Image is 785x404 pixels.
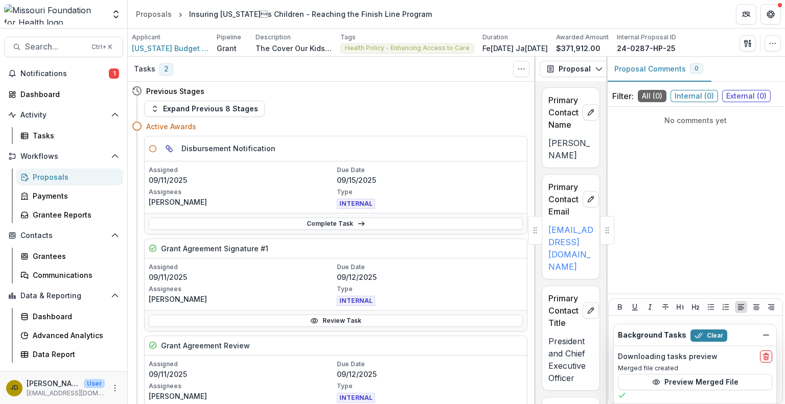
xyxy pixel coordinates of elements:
p: Merged file created [618,364,772,373]
p: 24-0287-HP-25 [617,43,676,54]
p: Primary Contact Email [548,181,579,218]
p: [PERSON_NAME] [27,378,80,389]
p: [EMAIL_ADDRESS][DOMAIN_NAME] [27,389,105,398]
a: Payments [16,187,123,204]
button: Toggle View Cancelled Tasks [513,61,529,77]
div: Dashboard [20,89,115,100]
div: Data Report [33,349,115,360]
div: Insuring [US_STATE]s Children - Reaching the Finish Line Program [189,9,432,19]
button: Heading 2 [689,301,702,313]
a: Communications [16,267,123,283]
p: $371,912.00 [556,43,601,54]
p: Assignees [149,187,335,197]
p: The Cover Our Kids Collaborative (COK), which includes [US_STATE] Budget Project, Kids Win [US_ST... [256,43,332,54]
p: Internal Proposal ID [617,33,676,42]
p: [PERSON_NAME] [149,197,335,207]
span: Search... [25,42,85,52]
h5: Disbursement Notification [181,143,275,154]
button: Align Right [765,301,777,313]
p: 09/11/2025 [149,272,335,282]
p: Assigned [149,165,335,175]
p: Applicant [132,33,160,42]
p: President and Chief Executive Officer [548,335,593,384]
div: Dashboard [33,311,115,322]
p: [PERSON_NAME] [548,137,593,161]
p: Tags [340,33,356,42]
div: Jennifer Carter Dochler [10,385,18,391]
span: 2 [159,63,173,76]
p: Assignees [149,284,335,294]
button: Align Center [750,301,763,313]
button: edit [583,104,599,121]
p: 09/12/2025 [337,369,523,379]
div: Communications [33,270,115,280]
p: Primary Contact Title [548,292,579,329]
div: Payments [33,191,115,201]
button: Notifications1 [4,65,123,82]
button: edit [583,191,599,207]
button: Align Left [735,301,747,313]
p: Grant [217,43,237,54]
p: No comments yet [612,115,779,126]
span: 0 [695,65,699,72]
p: User [84,379,105,388]
button: Get Help [760,4,781,25]
h4: Active Awards [146,121,196,132]
p: 09/11/2025 [149,369,335,379]
h3: Tasks [134,65,155,74]
button: Open Data & Reporting [4,288,123,304]
span: Contacts [20,231,107,240]
p: 09/12/2025 [337,272,523,282]
p: Due Date [337,360,523,369]
p: Description [256,33,291,42]
a: Grantee Reports [16,206,123,223]
p: Assignees [149,382,335,391]
a: Proposals [132,7,176,21]
button: edit [583,302,599,319]
span: All ( 0 ) [638,90,666,102]
a: Complete Task [149,218,523,230]
span: 1 [109,68,119,79]
div: Proposals [33,172,115,182]
div: Grantees [33,251,115,262]
span: INTERNAL [337,199,375,209]
button: Search... [4,37,123,57]
span: Data & Reporting [20,292,107,300]
button: Open entity switcher [109,4,123,25]
span: Health Policy - Enhancing Access to Care [345,44,470,52]
button: Strike [659,301,672,313]
button: Ordered List [720,301,732,313]
button: Parent task [161,140,177,157]
button: Italicize [644,301,656,313]
a: Grantees [16,248,123,265]
a: Dashboard [4,86,123,103]
div: Tasks [33,130,115,141]
button: Underline [629,301,641,313]
img: Missouri Foundation for Health logo [4,4,105,25]
button: delete [760,350,772,363]
button: Proposal Comments [606,57,711,82]
span: Internal ( 0 ) [671,90,718,102]
span: Workflows [20,152,107,161]
p: Filter: [612,90,634,102]
p: Duration [482,33,508,42]
h5: Grant Agreement Signature #1 [161,243,268,254]
div: Ctrl + K [89,41,114,53]
a: [EMAIL_ADDRESS][DOMAIN_NAME] [548,225,593,272]
span: Notifications [20,69,109,78]
p: 09/15/2025 [337,175,523,185]
a: [US_STATE] Budget Project [132,43,209,54]
a: Proposals [16,169,123,185]
p: Awarded Amount [556,33,609,42]
p: 09/11/2025 [149,175,335,185]
p: [PERSON_NAME] [149,294,335,304]
h4: Previous Stages [146,86,204,97]
button: Preview Merged File [618,374,772,390]
nav: breadcrumb [132,7,436,21]
button: Expand Previous 8 Stages [144,101,265,117]
a: Advanced Analytics [16,327,123,344]
span: INTERNAL [337,393,375,403]
div: Advanced Analytics [33,330,115,341]
button: Partners [736,4,756,25]
button: Bullet List [705,301,717,313]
